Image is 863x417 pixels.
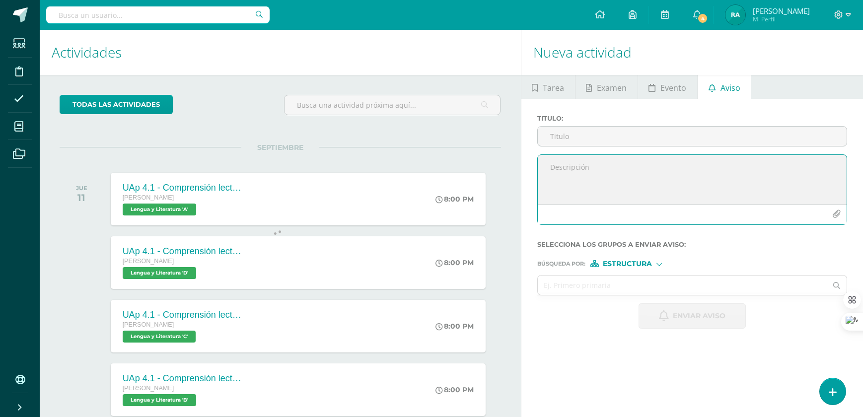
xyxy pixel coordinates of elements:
[597,76,627,100] span: Examen
[538,276,827,295] input: Ej. Primero primaria
[575,75,638,99] a: Examen
[753,15,810,23] span: Mi Perfil
[76,185,87,192] div: JUE
[123,331,196,343] span: Lengua y Literatura 'C'
[123,183,242,193] div: UAp 4.1 - Comprensión lectora- AURA
[543,76,564,100] span: Tarea
[285,95,500,115] input: Busca una actividad próxima aquí...
[123,373,242,384] div: UAp 4.1 - Comprensión lectora- AURA
[590,260,665,267] div: [object Object]
[639,303,746,329] button: Enviar aviso
[673,304,725,328] span: Enviar aviso
[720,76,740,100] span: Aviso
[435,322,474,331] div: 8:00 PM
[538,127,847,146] input: Titulo
[46,6,270,23] input: Busca un usuario...
[603,261,652,267] span: Estructura
[123,194,174,201] span: [PERSON_NAME]
[52,30,509,75] h1: Actividades
[753,6,810,16] span: [PERSON_NAME]
[537,261,585,267] span: Búsqueda por :
[537,115,848,122] label: Titulo :
[123,394,196,406] span: Lengua y Literatura 'B'
[435,195,474,204] div: 8:00 PM
[725,5,745,25] img: 42a794515383cd36c1593cd70a18a66d.png
[698,75,751,99] a: Aviso
[435,385,474,394] div: 8:00 PM
[241,143,319,152] span: SEPTIEMBRE
[537,241,848,248] label: Selecciona los grupos a enviar aviso :
[660,76,686,100] span: Evento
[123,321,174,328] span: [PERSON_NAME]
[60,95,173,114] a: todas las Actividades
[123,385,174,392] span: [PERSON_NAME]
[533,30,852,75] h1: Nueva actividad
[638,75,697,99] a: Evento
[435,258,474,267] div: 8:00 PM
[123,258,174,265] span: [PERSON_NAME]
[521,75,575,99] a: Tarea
[123,246,242,257] div: UAp 4.1 - Comprensión lectora- AURA
[76,192,87,204] div: 11
[123,267,196,279] span: Lengua y Literatura 'D'
[697,13,708,24] span: 4
[123,204,196,215] span: Lengua y Literatura 'A'
[123,310,242,320] div: UAp 4.1 - Comprensión lectora- AURA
